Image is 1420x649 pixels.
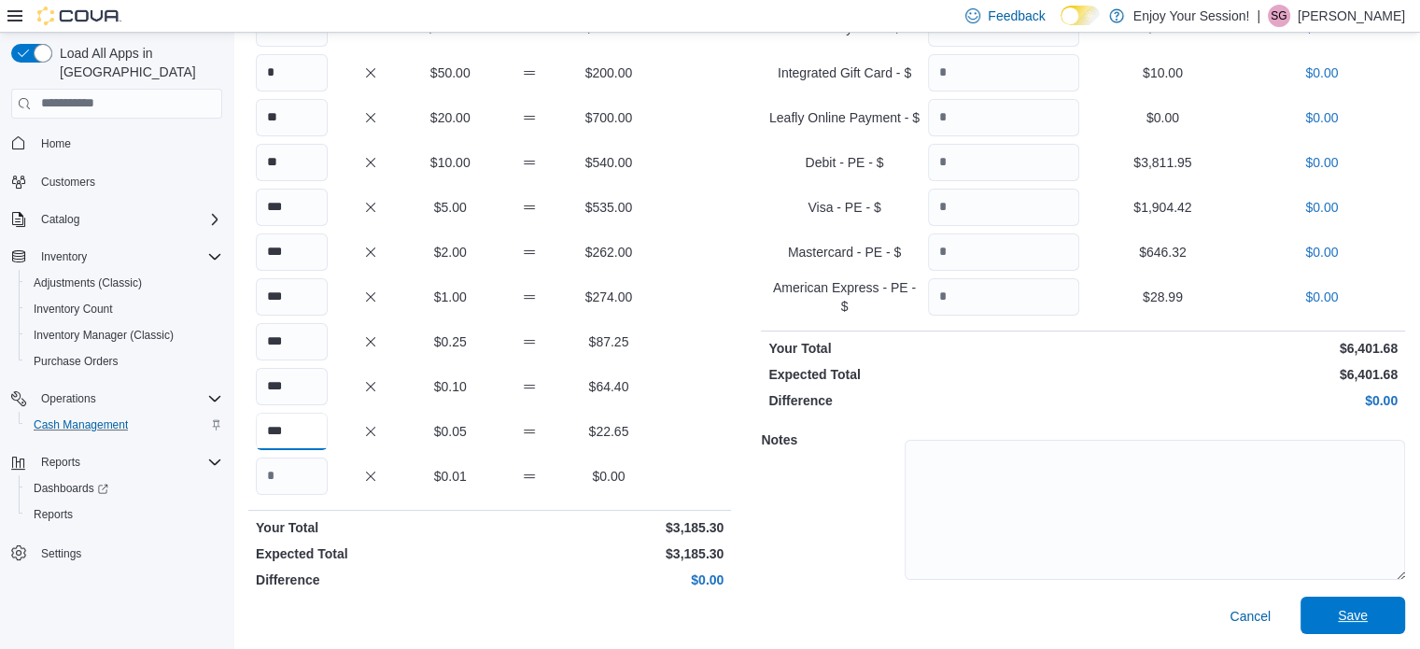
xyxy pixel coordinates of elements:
input: Quantity [256,233,328,271]
button: Reports [34,451,88,473]
span: Reports [34,507,73,522]
p: $2.00 [415,243,486,261]
span: Cash Management [26,414,222,436]
p: $0.00 [573,467,645,486]
a: Reports [26,503,80,526]
button: Inventory Count [19,296,230,322]
input: Quantity [256,99,328,136]
p: Leafly Online Payment - $ [768,108,920,127]
p: $0.05 [415,422,486,441]
p: Integrated Gift Card - $ [768,63,920,82]
button: Reports [19,501,230,528]
input: Quantity [256,278,328,316]
span: Inventory [41,249,87,264]
a: Home [34,133,78,155]
input: Quantity [256,144,328,181]
a: Inventory Manager (Classic) [26,324,181,346]
span: Purchase Orders [34,354,119,369]
p: Difference [768,391,1079,410]
span: Operations [34,388,222,410]
span: Reports [41,455,80,470]
input: Quantity [928,233,1079,271]
p: Difference [256,571,486,589]
input: Quantity [256,323,328,360]
input: Quantity [256,368,328,405]
span: Cash Management [34,417,128,432]
a: Cash Management [26,414,135,436]
span: Adjustments (Classic) [34,275,142,290]
p: $200.00 [573,63,645,82]
p: $0.00 [1087,108,1238,127]
input: Quantity [928,54,1079,92]
span: Inventory Count [26,298,222,320]
span: Catalog [34,208,222,231]
span: Settings [34,541,222,564]
p: $0.00 [1246,63,1398,82]
p: $6,401.68 [1087,339,1398,358]
button: Inventory [34,246,94,268]
button: Operations [34,388,104,410]
button: Purchase Orders [19,348,230,374]
input: Quantity [256,54,328,92]
p: Expected Total [256,544,486,563]
p: $0.01 [415,467,486,486]
p: $0.10 [415,377,486,396]
nav: Complex example [11,122,222,615]
span: Home [41,136,71,151]
p: $535.00 [573,198,645,217]
button: Reports [4,449,230,475]
p: $1,904.42 [1087,198,1238,217]
p: [PERSON_NAME] [1298,5,1405,27]
p: $0.00 [1246,153,1398,172]
span: Cancel [1230,607,1271,626]
span: Purchase Orders [26,350,222,373]
span: Customers [41,175,95,190]
p: $0.00 [1246,243,1398,261]
p: Expected Total [768,365,1079,384]
input: Quantity [256,413,328,450]
span: Settings [41,546,81,561]
a: Inventory Count [26,298,120,320]
p: $3,185.30 [494,518,724,537]
div: Skylar Goodale [1268,5,1290,27]
p: $700.00 [573,108,645,127]
p: $262.00 [573,243,645,261]
span: Reports [34,451,222,473]
a: Customers [34,171,103,193]
span: Home [34,132,222,155]
p: Debit - PE - $ [768,153,920,172]
p: $3,811.95 [1087,153,1238,172]
p: $20.00 [415,108,486,127]
span: Customers [34,170,222,193]
span: Inventory Count [34,302,113,317]
span: Operations [41,391,96,406]
img: Cova [37,7,121,25]
p: $64.40 [573,377,645,396]
button: Operations [4,386,230,412]
h5: Notes [761,421,901,459]
button: Save [1300,597,1405,634]
button: Adjustments (Classic) [19,270,230,296]
button: Settings [4,539,230,566]
button: Cancel [1222,598,1278,635]
button: Inventory [4,244,230,270]
p: $22.65 [573,422,645,441]
p: Enjoy Your Session! [1133,5,1250,27]
p: $1.00 [415,288,486,306]
a: Purchase Orders [26,350,126,373]
button: Customers [4,168,230,195]
a: Dashboards [26,477,116,500]
p: | [1257,5,1260,27]
p: $10.00 [1087,63,1238,82]
a: Settings [34,543,89,565]
input: Quantity [928,278,1079,316]
a: Adjustments (Classic) [26,272,149,294]
p: Your Total [256,518,486,537]
p: $5.00 [415,198,486,217]
span: Reports [26,503,222,526]
span: Adjustments (Classic) [26,272,222,294]
span: Feedback [988,7,1045,25]
p: $6,401.68 [1087,365,1398,384]
p: $646.32 [1087,243,1238,261]
p: $0.00 [1246,108,1398,127]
